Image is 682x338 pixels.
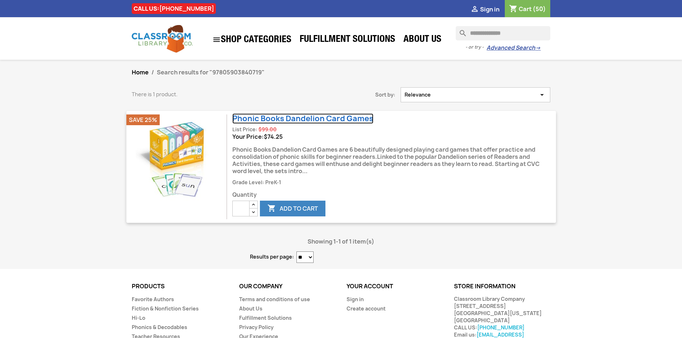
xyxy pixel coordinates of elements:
[232,113,373,124] a: Phonic Books Dandelion Card Games
[311,91,401,98] span: Sort by:
[519,5,532,13] span: Cart
[132,305,199,312] a: Fiction & Nonfiction Series
[400,33,445,47] a: About Us
[250,253,294,260] label: Results per page:
[264,133,283,141] span: Price
[456,26,550,40] input: Search
[296,33,399,47] a: Fulfillment Solutions
[132,324,187,330] a: Phonics & Decodables
[232,133,556,140] div: Your Price:
[232,191,556,199] span: Quantity
[258,126,277,133] span: Regular price
[470,5,479,14] i: 
[132,68,149,76] a: Home
[239,296,310,303] a: Terms and conditions of use
[157,68,265,76] span: Search results for "97805903840719"
[132,296,174,303] a: Favorite Authors
[538,91,546,98] i: 
[132,25,193,53] img: Classroom Library Company
[132,114,221,204] img: Phonic Books Dandelion Card Games
[239,314,292,321] a: Fulfillment Solutions
[159,5,214,13] a: [PHONE_NUMBER]
[477,324,524,331] a: [PHONE_NUMBER]
[535,44,541,52] span: →
[533,5,546,13] span: (50)
[401,87,551,102] button: Sort by selection
[132,91,300,98] p: There is 1 product.
[470,5,499,13] a:  Sign in
[132,283,228,290] p: Products
[480,5,499,13] span: Sign in
[132,3,216,14] div: CALL US:
[239,283,336,290] p: Our company
[209,32,295,48] a: SHOP CATEGORIES
[132,234,551,249] div: Showing 1-1 of 1 item(s)
[260,201,325,216] button: Add to cart
[347,282,393,290] a: Your account
[347,305,386,312] a: Create account
[239,305,262,312] a: About Us
[126,114,160,125] li: Save 25%
[454,283,551,290] p: Store information
[239,324,274,330] a: Privacy Policy
[456,26,464,35] i: search
[487,44,541,52] a: Advanced Search→
[132,314,145,321] a: Hi-Lo
[232,179,281,186] span: Grade Level: PreK-1
[465,44,487,51] span: - or try -
[232,140,556,178] div: Phonic Books Dandelion Card Games are 6 beautifully designed playing card games that offer practi...
[232,126,257,133] span: List Price:
[232,201,250,216] input: Quantity
[509,5,546,13] a: Shopping cart link containing 50 product(s)
[212,35,221,44] i: 
[347,296,364,303] a: Sign in
[267,205,276,213] i: 
[509,5,518,14] i: shopping_cart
